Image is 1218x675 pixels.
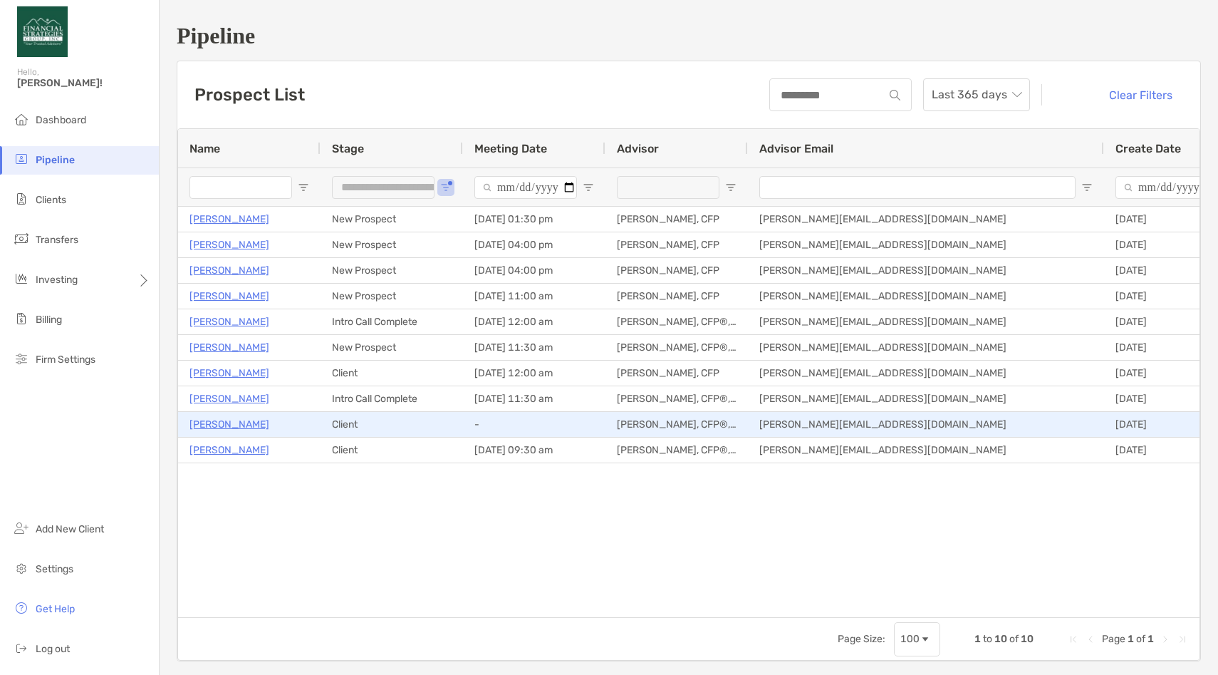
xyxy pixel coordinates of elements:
[36,274,78,286] span: Investing
[177,23,1201,49] h1: Pipeline
[36,563,73,575] span: Settings
[1160,634,1171,645] div: Next Page
[1021,633,1034,645] span: 10
[748,412,1104,437] div: [PERSON_NAME][EMAIL_ADDRESS][DOMAIN_NAME]
[321,335,463,360] div: New Prospect
[463,361,605,386] div: [DATE] 12:00 am
[13,520,30,537] img: add_new_client icon
[463,309,605,334] div: [DATE] 12:00 am
[13,230,30,247] img: transfers icon
[748,309,1104,334] div: [PERSON_NAME][EMAIL_ADDRESS][DOMAIN_NAME]
[13,190,30,207] img: clients icon
[605,335,748,360] div: [PERSON_NAME], CFP®, ChFC®, CDAA
[36,354,95,366] span: Firm Settings
[748,335,1104,360] div: [PERSON_NAME][EMAIL_ADDRESS][DOMAIN_NAME]
[321,284,463,309] div: New Prospect
[583,182,594,193] button: Open Filter Menu
[321,309,463,334] div: Intro Call Complete
[605,258,748,283] div: [PERSON_NAME], CFP
[36,194,66,206] span: Clients
[748,258,1104,283] div: [PERSON_NAME][EMAIL_ADDRESS][DOMAIN_NAME]
[321,207,463,232] div: New Prospect
[890,90,900,101] img: input icon
[748,232,1104,257] div: [PERSON_NAME][EMAIL_ADDRESS][DOMAIN_NAME]
[321,412,463,437] div: Client
[189,262,269,279] a: [PERSON_NAME]
[36,234,78,246] span: Transfers
[1087,79,1183,110] button: Clear Filters
[189,390,269,408] a: [PERSON_NAME]
[748,207,1104,232] div: [PERSON_NAME][EMAIL_ADDRESS][DOMAIN_NAME]
[13,150,30,168] img: pipeline icon
[463,335,605,360] div: [DATE] 11:30 am
[17,6,68,57] img: Zoe Logo
[13,639,30,656] img: logout icon
[605,309,748,334] div: [PERSON_NAME], CFP®, ChFC®, CDAA
[189,287,269,305] a: [PERSON_NAME]
[838,633,885,645] div: Page Size:
[974,633,981,645] span: 1
[13,560,30,577] img: settings icon
[759,142,833,155] span: Advisor Email
[321,386,463,411] div: Intro Call Complete
[748,386,1104,411] div: [PERSON_NAME][EMAIL_ADDRESS][DOMAIN_NAME]
[1068,634,1079,645] div: First Page
[474,176,577,199] input: Meeting Date Filter Input
[894,622,940,656] div: Page Size
[1115,142,1181,155] span: Create Date
[1136,633,1145,645] span: of
[1009,633,1019,645] span: of
[605,412,748,437] div: [PERSON_NAME], CFP®, ChFC®, CDAA
[189,364,269,382] a: [PERSON_NAME]
[189,236,269,254] a: [PERSON_NAME]
[332,142,364,155] span: Stage
[17,77,150,89] span: [PERSON_NAME]!
[1115,176,1218,199] input: Create Date Filter Input
[605,232,748,257] div: [PERSON_NAME], CFP
[1102,633,1125,645] span: Page
[748,361,1104,386] div: [PERSON_NAME][EMAIL_ADDRESS][DOMAIN_NAME]
[440,182,452,193] button: Open Filter Menu
[759,176,1076,199] input: Advisor Email Filter Input
[474,142,547,155] span: Meeting Date
[13,599,30,617] img: get-help icon
[189,313,269,331] p: [PERSON_NAME]
[321,232,463,257] div: New Prospect
[189,210,269,228] a: [PERSON_NAME]
[463,258,605,283] div: [DATE] 04:00 pm
[321,361,463,386] div: Client
[189,176,292,199] input: Name Filter Input
[36,114,86,126] span: Dashboard
[1147,633,1154,645] span: 1
[463,438,605,463] div: [DATE] 09:30 am
[463,207,605,232] div: [DATE] 01:30 pm
[36,314,62,326] span: Billing
[932,79,1021,110] span: Last 365 days
[463,386,605,411] div: [DATE] 11:30 am
[321,258,463,283] div: New Prospect
[1081,182,1093,193] button: Open Filter Menu
[605,207,748,232] div: [PERSON_NAME], CFP
[1177,634,1188,645] div: Last Page
[605,438,748,463] div: [PERSON_NAME], CFP®, ChFC®, CDAA
[189,339,269,356] p: [PERSON_NAME]
[463,284,605,309] div: [DATE] 11:00 am
[189,416,269,433] a: [PERSON_NAME]
[1128,633,1134,645] span: 1
[605,361,748,386] div: [PERSON_NAME], CFP
[36,603,75,615] span: Get Help
[605,386,748,411] div: [PERSON_NAME], CFP®, ChFC®, CDAA
[13,270,30,287] img: investing icon
[189,441,269,459] p: [PERSON_NAME]
[36,154,75,166] span: Pipeline
[983,633,992,645] span: to
[189,142,220,155] span: Name
[463,412,605,437] div: -
[1085,634,1096,645] div: Previous Page
[13,310,30,327] img: billing icon
[321,438,463,463] div: Client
